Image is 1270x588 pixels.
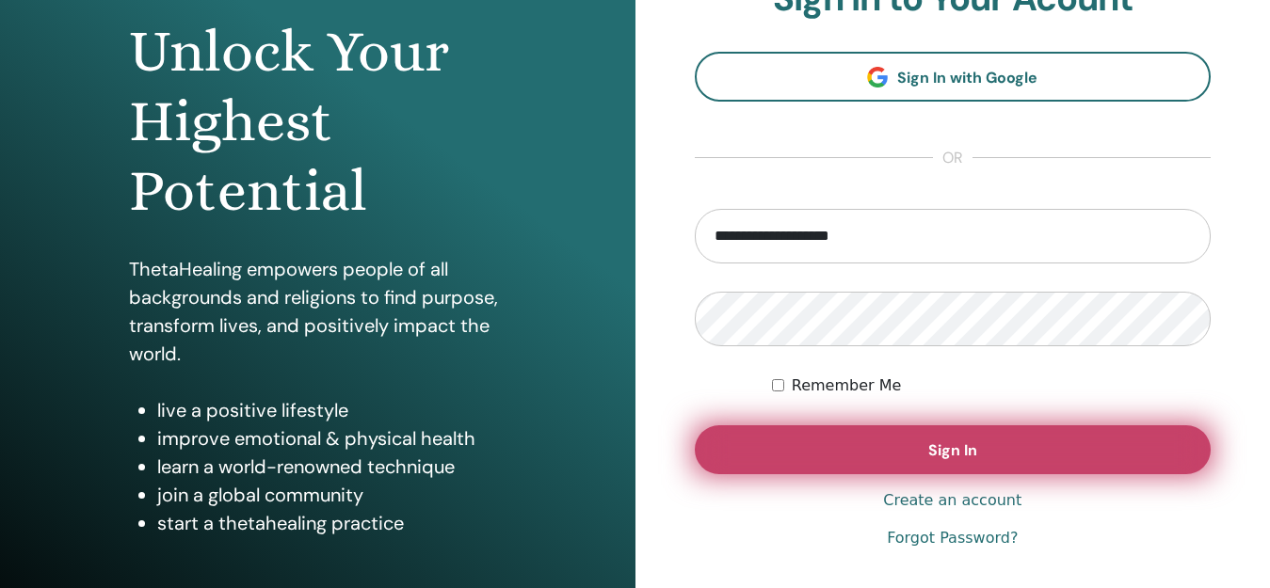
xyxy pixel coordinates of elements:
a: Sign In with Google [695,52,1212,102]
li: improve emotional & physical health [157,424,506,453]
li: join a global community [157,481,506,509]
a: Create an account [883,489,1021,512]
span: Sign In with Google [897,68,1037,87]
a: Forgot Password? [887,527,1018,549]
span: Sign In [928,440,977,460]
h1: Unlock Your Highest Potential [129,17,506,227]
li: live a positive lifestyle [157,396,506,424]
span: or [933,147,973,169]
label: Remember Me [792,374,902,397]
div: Keep me authenticated indefinitely or until I manually logout [772,374,1211,397]
button: Sign In [695,425,1212,474]
li: start a thetahealing practice [157,509,506,537]
li: learn a world-renowned technique [157,453,506,481]
p: ThetaHealing empowers people of all backgrounds and religions to find purpose, transform lives, a... [129,255,506,368]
